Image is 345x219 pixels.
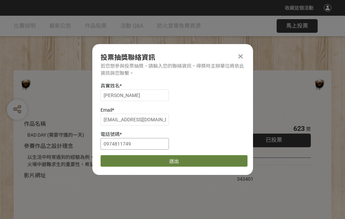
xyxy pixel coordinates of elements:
div: 投票抽獎聯絡資訊 [101,52,245,63]
div: BAD DAY (需要守護的一天) [27,132,216,139]
a: 防火宣導免費資源 [157,16,201,36]
span: 作品名稱 [24,121,46,127]
iframe: Facebook Share [255,168,289,175]
span: 電話號碼 [101,132,120,137]
span: 防火宣導免費資源 [157,23,201,29]
a: 最新公告 [49,16,71,36]
a: 作品投票 [85,16,107,36]
span: 最新公告 [49,23,71,29]
div: 若您想參與投票抽獎，請輸入您的聯絡資訊，得獎時主辦單位將依此資訊與您聯繫。 [101,63,245,77]
span: 收藏這個活動 [285,5,314,11]
span: 已投票 [266,137,282,143]
span: 活動 Q&A [120,23,143,29]
span: 作品投票 [85,23,107,29]
span: Email [101,107,112,113]
a: 比賽說明 [14,16,36,36]
span: 真實姓名 [101,83,120,88]
span: 參賽作品之設計理念 [24,143,73,149]
button: 送出 [101,155,248,167]
span: 623 [293,124,305,133]
span: 影片網址 [24,172,46,179]
button: 馬上投票 [277,19,318,33]
span: 票 [306,126,311,132]
a: 活動 Q&A [120,16,143,36]
div: 以生活中時常遇到的經驗為例，透過對比的方式宣傳住宅用火災警報器、家庭逃生計畫及火場中避難求生的重要性，希望透過趣味的短影音讓更多人認識到更多的防火觀念。 [27,154,216,168]
span: 比賽說明 [14,23,36,29]
span: 馬上投票 [286,23,308,29]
